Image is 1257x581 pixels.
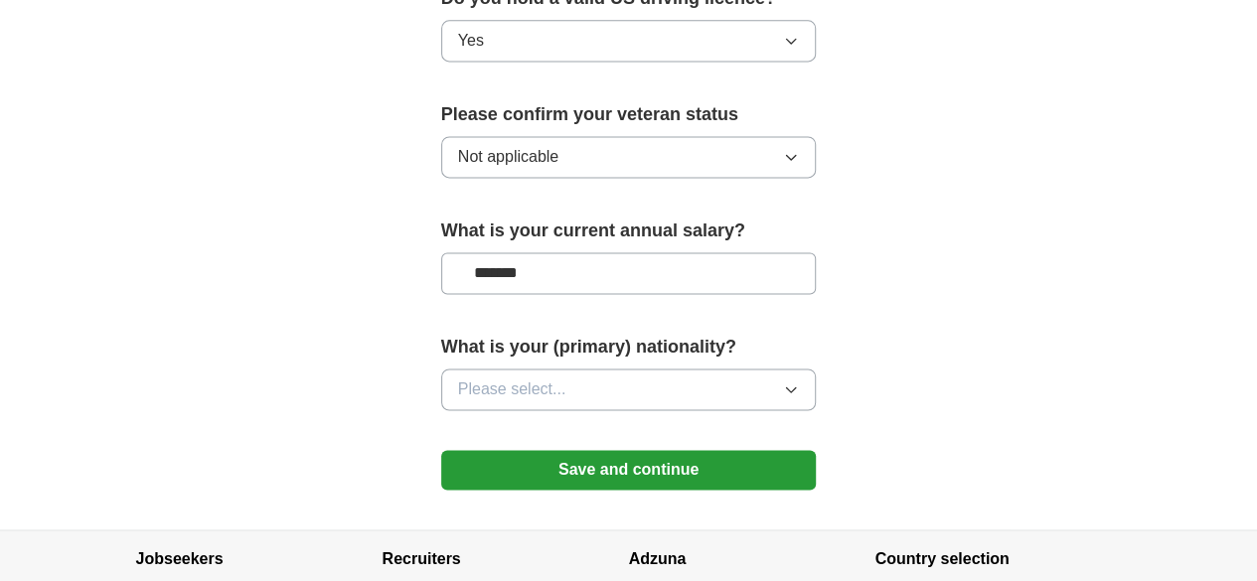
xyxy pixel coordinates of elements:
[458,377,566,401] span: Please select...
[441,334,817,361] label: What is your (primary) nationality?
[441,368,817,410] button: Please select...
[441,20,817,62] button: Yes
[458,29,484,53] span: Yes
[441,136,817,178] button: Not applicable
[458,145,558,169] span: Not applicable
[441,101,817,128] label: Please confirm your veteran status
[441,218,817,244] label: What is your current annual salary?
[441,450,817,490] button: Save and continue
